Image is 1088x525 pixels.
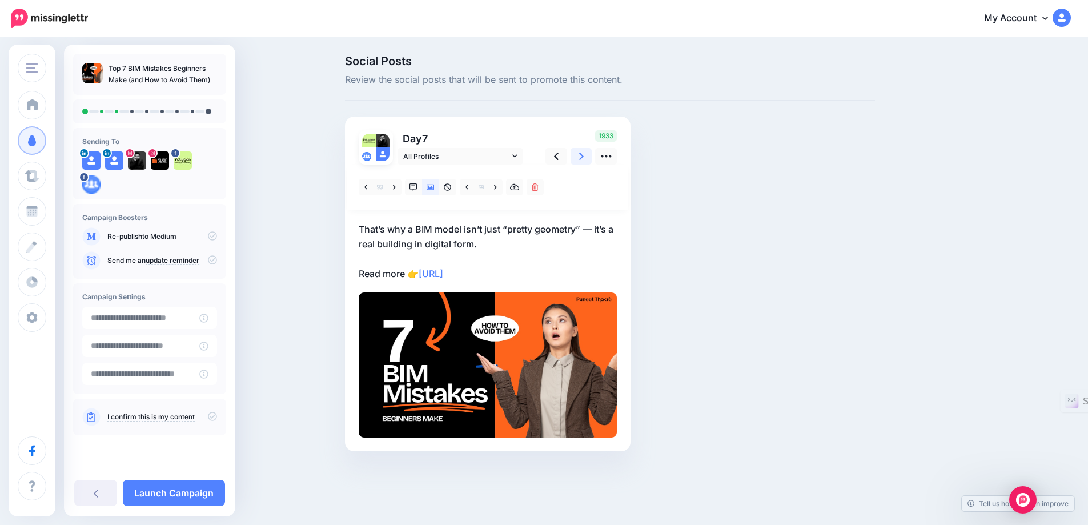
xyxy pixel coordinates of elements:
[82,175,101,194] img: aDtjnaRy1nj-bsa145954.png
[128,151,146,170] img: 424721656_675954194476468_5556042948216146045_n-bsa145951.jpg
[11,9,88,28] img: Missinglettr
[359,222,617,281] p: That’s why a BIM model isn’t just “pretty geometry” — it’s a real building in digital form. Read ...
[362,134,376,147] img: 414832616_711430091092413_3913695624308099605_n-bsa145950.jpg
[422,133,428,145] span: 7
[419,268,443,279] a: [URL]
[973,5,1071,33] a: My Account
[151,151,169,170] img: 460903175_1261644474854213_1133997397236252036_n-bsa150954.jpg
[82,213,217,222] h4: Campaign Boosters
[174,151,192,170] img: 414832616_711430091092413_3913695624308099605_n-bsa145950.jpg
[362,152,371,161] img: aDtjnaRy1nj-bsa145954.png
[1009,486,1037,514] div: Open Intercom Messenger
[26,63,38,73] img: menu.png
[82,292,217,301] h4: Campaign Settings
[398,130,525,147] p: Day
[107,255,217,266] p: Send me an
[146,256,199,265] a: update reminder
[107,231,217,242] p: to Medium
[82,151,101,170] img: user_default_image.png
[82,137,217,146] h4: Sending To
[105,151,123,170] img: user_default_image.png
[345,73,875,87] span: Review the social posts that will be sent to promote this content.
[82,63,103,83] img: 8c00e3252eb399aca3d7ba5a3a5a32ea_thumb.jpg
[345,55,875,67] span: Social Posts
[962,496,1074,511] a: Tell us how we can improve
[376,134,390,147] img: 424721656_675954194476468_5556042948216146045_n-bsa145951.jpg
[109,63,217,86] p: Top 7 BIM Mistakes Beginners Make (and How to Avoid Them)
[398,148,523,165] a: All Profiles
[403,150,509,162] span: All Profiles
[107,232,142,241] a: Re-publish
[107,412,195,422] a: I confirm this is my content
[359,292,617,438] img: 8c00e3252eb399aca3d7ba5a3a5a32ea.jpg
[595,130,617,142] span: 1933
[376,147,390,161] img: user_default_image.png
